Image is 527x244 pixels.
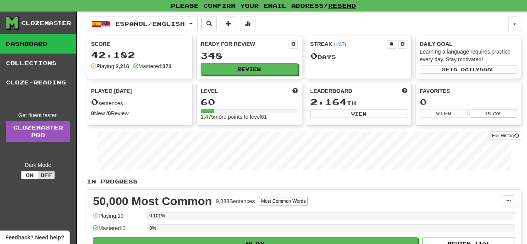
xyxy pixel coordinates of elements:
[93,212,143,225] div: Playing: 10
[310,50,318,61] span: 0
[6,111,70,119] div: Get fluent faster.
[91,62,129,70] div: Playing:
[38,171,55,179] button: Off
[420,65,517,74] button: Seta dailygoal
[21,171,38,179] button: On
[420,87,517,95] div: Favorites
[420,40,517,48] div: Daily Goal
[453,67,480,72] span: a daily
[292,87,298,95] span: Score more points to level up
[310,87,352,95] span: Leaderboard
[334,42,346,47] a: (HST)
[87,178,521,185] p: In Progress
[87,17,198,31] button: Español/English
[201,51,298,61] div: 348
[259,197,308,205] button: Most Common Words
[240,17,255,31] button: More stats
[328,2,356,9] a: Resend
[91,50,188,60] div: 42,182
[201,97,298,107] div: 60
[420,48,517,63] div: Learning a language requires practice every day. Stay motivated!
[221,17,236,31] button: Add sentence to collection
[201,113,298,121] div: 1,475 more points to level 61
[310,97,407,107] div: th
[5,234,64,241] span: Open feedback widget
[116,63,129,69] strong: 2,216
[490,131,521,140] button: Full History
[6,121,70,142] a: ClozemasterPro
[93,195,212,207] div: 50,000 Most Common
[310,51,407,61] div: Day s
[420,109,468,118] button: View
[115,20,185,27] span: Español / English
[201,40,289,48] div: Ready for Review
[216,197,255,205] div: 9,888 Sentences
[91,109,188,117] div: New / Review
[201,87,218,95] span: Level
[310,109,407,118] button: View
[91,97,188,107] div: sentences
[91,110,94,116] strong: 0
[91,96,98,107] span: 0
[402,87,407,95] span: This week in points, UTC
[310,40,387,48] div: Streak
[133,62,172,70] div: Mastered:
[162,63,171,69] strong: 373
[93,224,143,237] div: Mastered: 0
[91,87,132,95] span: Played [DATE]
[201,63,298,75] button: Review
[201,17,217,31] button: Search sentences
[21,19,71,27] div: Clozemaster
[310,96,347,107] span: 2,164
[91,40,188,48] div: Score
[420,97,517,107] div: 0
[108,110,111,116] strong: 0
[470,109,517,118] button: Play
[6,161,70,169] div: Dark Mode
